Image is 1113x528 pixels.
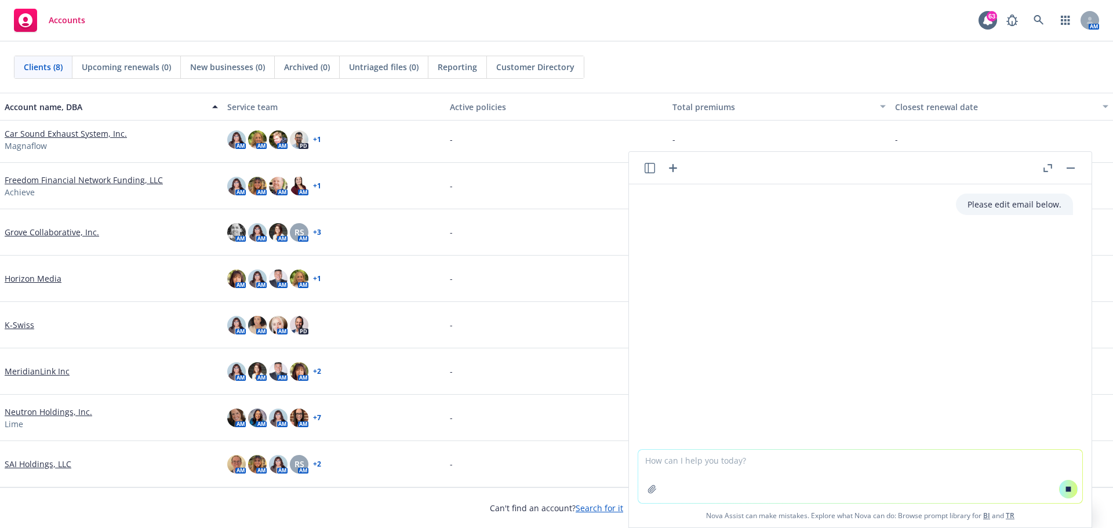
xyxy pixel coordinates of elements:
img: photo [248,270,267,288]
img: photo [227,223,246,242]
span: Nova Assist can make mistakes. Explore what Nova can do: Browse prompt library for and [634,504,1087,527]
a: SAI Holdings, LLC [5,458,71,470]
a: Switch app [1054,9,1077,32]
img: photo [248,455,267,474]
span: New businesses (0) [190,61,265,73]
a: + 7 [313,414,321,421]
a: Neutron Holdings, Inc. [5,406,92,418]
a: + 2 [313,368,321,375]
img: photo [269,223,288,242]
a: Horizon Media [5,272,61,285]
span: Accounts [49,16,85,25]
img: photo [227,270,246,288]
a: + 3 [313,229,321,236]
a: Freedom Financial Network Funding, LLC [5,174,163,186]
div: Service team [227,101,441,113]
a: BI [983,511,990,520]
a: + 1 [313,183,321,190]
span: - [672,133,675,145]
a: Search [1027,9,1050,32]
span: - [895,133,898,145]
img: photo [290,362,308,381]
img: photo [227,316,246,334]
span: Achieve [5,186,35,198]
img: photo [248,177,267,195]
a: Accounts [9,4,90,37]
span: - [450,180,453,192]
div: 63 [987,11,997,21]
img: photo [290,409,308,427]
a: MeridianLink Inc [5,365,70,377]
img: photo [248,362,267,381]
span: Lime [5,418,23,430]
img: photo [227,362,246,381]
img: photo [227,409,246,427]
span: Untriaged files (0) [349,61,419,73]
img: photo [227,177,246,195]
div: Active policies [450,101,663,113]
a: K-Swiss [5,319,34,331]
div: Closest renewal date [895,101,1096,113]
a: Car Sound Exhaust System, Inc. [5,128,127,140]
button: Total premiums [668,93,890,121]
span: - [450,412,453,424]
a: Search for it [576,502,623,514]
button: Active policies [445,93,668,121]
img: photo [269,362,288,381]
span: - [450,272,453,285]
button: Service team [223,93,445,121]
img: photo [290,130,308,149]
span: Can't find an account? [490,502,623,514]
img: photo [248,409,267,427]
img: photo [248,316,267,334]
div: Total premiums [672,101,873,113]
img: photo [290,177,308,195]
img: photo [227,130,246,149]
span: Archived (0) [284,61,330,73]
img: photo [269,177,288,195]
a: + 1 [313,136,321,143]
a: TR [1006,511,1014,520]
a: Report a Bug [1001,9,1024,32]
span: - [450,226,453,238]
span: Magnaflow [5,140,47,152]
span: - [450,365,453,377]
span: Upcoming renewals (0) [82,61,171,73]
a: Grove Collaborative, Inc. [5,226,99,238]
span: Clients (8) [24,61,63,73]
img: photo [290,270,308,288]
span: RS [294,458,304,470]
img: photo [269,455,288,474]
button: Closest renewal date [890,93,1113,121]
img: photo [248,130,267,149]
span: Customer Directory [496,61,574,73]
span: - [450,319,453,331]
img: photo [269,130,288,149]
span: - [450,458,453,470]
p: Please edit email below. [967,198,1061,210]
div: Account name, DBA [5,101,205,113]
img: photo [269,409,288,427]
a: + 2 [313,461,321,468]
span: Reporting [438,61,477,73]
img: photo [269,270,288,288]
img: photo [227,455,246,474]
a: + 1 [313,275,321,282]
img: photo [269,316,288,334]
img: photo [248,223,267,242]
img: photo [290,316,308,334]
span: - [450,133,453,145]
span: RS [294,226,304,238]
